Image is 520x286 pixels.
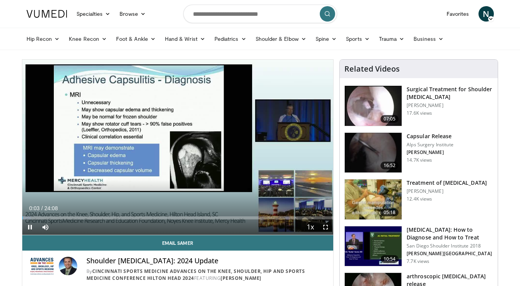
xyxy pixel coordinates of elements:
[22,31,65,47] a: Hip Recon
[344,179,493,220] a: 05:18 Treatment of [MEDICAL_DATA] [PERSON_NAME] 12.4K views
[407,142,454,148] p: Alps Surgery Institute
[407,188,487,194] p: [PERSON_NAME]
[407,243,493,249] p: San Diego Shoulder Institute 2018
[22,216,334,219] div: Progress Bar
[22,60,334,235] video-js: Video Player
[311,31,341,47] a: Spine
[407,157,432,163] p: 14.7K views
[302,219,318,235] button: Playback Rate
[38,219,53,235] button: Mute
[86,257,327,265] h4: Shoulder [MEDICAL_DATA]: 2024 Update
[478,6,494,22] a: N
[221,275,261,281] a: [PERSON_NAME]
[115,6,150,22] a: Browse
[86,268,327,282] div: By FEATURING
[407,85,493,101] h3: Surgical Treatment for Shoulder [MEDICAL_DATA]
[409,31,448,47] a: Business
[111,31,160,47] a: Foot & Ankle
[345,226,402,266] img: fa43d6b7-681a-4088-958d-cea9b8320cdf.150x105_q85_crop-smart_upscale.jpg
[72,6,115,22] a: Specialties
[407,179,487,187] h3: Treatment of [MEDICAL_DATA]
[64,31,111,47] a: Knee Recon
[251,31,311,47] a: Shoulder & Elbow
[442,6,474,22] a: Favorites
[22,219,38,235] button: Pause
[407,110,432,116] p: 17.6K views
[344,226,493,267] a: 10:54 [MEDICAL_DATA]: How to Diagnose and How to Treat San Diego Shoulder Institute 2018 [PERSON_...
[407,226,493,241] h3: [MEDICAL_DATA]: How to Diagnose and How to Treat
[318,219,333,235] button: Fullscreen
[374,31,409,47] a: Trauma
[345,133,402,173] img: 38764_0000_3.png.150x105_q85_crop-smart_upscale.jpg
[86,268,305,281] a: Cincinnati Sports Medicine Advances on the Knee, Shoulder, Hip and Sports Medicine Conference Hil...
[29,205,40,211] span: 0:03
[344,85,493,126] a: 07:05 Surgical Treatment for Shoulder [MEDICAL_DATA] [PERSON_NAME] 17.6K views
[183,5,337,23] input: Search topics, interventions
[344,132,493,173] a: 16:52 Capsular Release Alps Surgery Institute [PERSON_NAME] 14.7K views
[210,31,251,47] a: Pediatrics
[407,196,432,202] p: 12.4K views
[407,251,493,257] p: [PERSON_NAME][GEOGRAPHIC_DATA]
[341,31,374,47] a: Sports
[344,64,400,74] h4: Related Videos
[160,31,210,47] a: Hand & Wrist
[380,115,399,123] span: 07:05
[345,179,402,219] img: 9342_3.png.150x105_q85_crop-smart_upscale.jpg
[407,149,454,156] p: [PERSON_NAME]
[42,205,43,211] span: /
[28,257,56,275] img: Cincinnati Sports Medicine Advances on the Knee, Shoulder, Hip and Sports Medicine Conference Hil...
[44,205,58,211] span: 24:08
[407,132,454,140] h3: Capsular Release
[345,86,402,126] img: 38867_0000_3.png.150x105_q85_crop-smart_upscale.jpg
[380,255,399,263] span: 10:54
[407,258,429,264] p: 7.7K views
[407,102,493,109] p: [PERSON_NAME]
[380,209,399,216] span: 05:18
[27,10,67,18] img: VuMedi Logo
[22,235,334,251] a: Email Samer
[59,257,77,275] img: Avatar
[380,162,399,169] span: 16:52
